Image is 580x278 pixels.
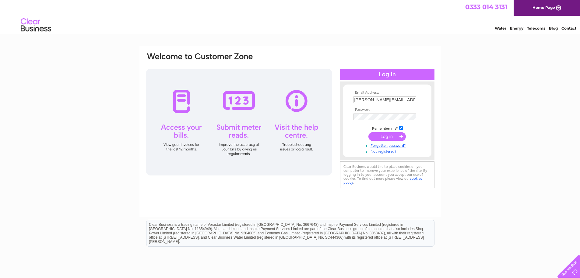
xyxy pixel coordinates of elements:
[495,26,506,31] a: Water
[146,3,434,30] div: Clear Business is a trading name of Verastar Limited (registered in [GEOGRAPHIC_DATA] No. 3667643...
[340,161,434,188] div: Clear Business would like to place cookies on your computer to improve your experience of the sit...
[549,26,558,31] a: Blog
[353,148,423,154] a: Not registered?
[352,91,423,95] th: Email Address:
[352,125,423,131] td: Remember me?
[368,132,406,141] input: Submit
[561,26,576,31] a: Contact
[510,26,523,31] a: Energy
[352,108,423,112] th: Password:
[343,176,422,185] a: cookies policy
[20,16,51,34] img: logo.png
[353,142,423,148] a: Forgotten password?
[527,26,545,31] a: Telecoms
[465,3,507,11] a: 0333 014 3131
